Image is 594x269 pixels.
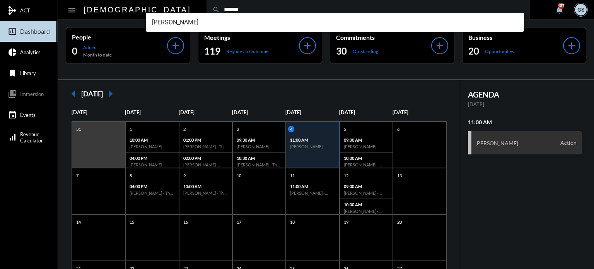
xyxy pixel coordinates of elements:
span: Events [20,112,36,118]
h6: [PERSON_NAME] - Action [344,162,389,167]
mat-icon: Side nav toggle icon [67,5,77,15]
h2: 0 [72,45,77,57]
mat-icon: signal_cellular_alt [8,133,17,142]
p: 04:00 PM [130,184,174,189]
p: 8 [128,172,134,179]
h2: 20 [468,45,479,57]
p: [DATE] [468,101,583,107]
p: Added [83,45,112,50]
p: 4 [288,126,294,132]
span: [PERSON_NAME] [152,13,518,32]
p: 09:30 AM [237,137,282,142]
p: 11:00 AM [290,184,335,189]
span: Action [558,139,579,146]
mat-icon: arrow_right [103,86,118,101]
p: 2 [181,126,188,132]
p: 10 [235,172,243,179]
p: 11 [288,172,297,179]
mat-icon: collections_bookmark [8,89,17,99]
mat-icon: event [8,110,17,120]
p: 5 [342,126,348,132]
h6: [PERSON_NAME] - [PERSON_NAME] - Action [344,144,389,149]
div: GS [575,4,587,15]
p: 15 [128,219,136,225]
p: [DATE] [393,109,446,115]
mat-icon: arrow_left [66,86,81,101]
p: 1 [128,126,134,132]
span: Dashboard [20,28,50,35]
span: Immersion [20,91,44,97]
h6: [PERSON_NAME] - Action [130,162,174,167]
h6: [PERSON_NAME] - Action [183,162,228,167]
h6: [PERSON_NAME] - The Philosophy [130,190,174,195]
mat-icon: pie_chart [8,48,17,57]
p: 09:00 AM [344,137,389,142]
mat-icon: add [170,40,181,51]
p: 31 [74,126,83,132]
span: Library [20,70,36,76]
mat-icon: insert_chart_outlined [8,27,17,36]
h6: [PERSON_NAME] - The Philosophy [183,190,228,195]
p: 13 [395,172,404,179]
h6: [PERSON_NAME] - Action [130,144,174,149]
mat-icon: notifications [555,5,564,14]
p: 20 [395,219,404,225]
h6: [PERSON_NAME] - The Philosophy [183,144,228,149]
p: 9 [181,172,188,179]
span: ACT [20,7,30,14]
p: Commitments [336,34,431,41]
mat-icon: bookmark [8,69,17,78]
p: People [72,33,167,41]
p: 3 [235,126,241,132]
h6: [PERSON_NAME] - Action [290,190,335,195]
mat-icon: add [566,40,577,51]
p: 10:00 AM [183,184,228,189]
p: 11:00 AM [290,137,335,142]
h6: [PERSON_NAME] - The Philosophy [237,162,282,167]
p: [DATE] [72,109,125,115]
mat-icon: add [302,40,313,51]
p: [DATE] [232,109,285,115]
p: 10:00 AM [344,156,389,161]
h2: 119 [204,45,220,57]
h2: 11:00 AM [468,119,583,125]
p: Month to date [83,52,112,58]
h2: [DATE] [81,89,103,98]
span: Analytics [20,49,41,55]
p: 02:00 PM [183,156,228,161]
p: 19 [342,219,350,225]
p: [DATE] [339,109,393,115]
p: [DATE] [125,109,178,115]
mat-icon: add [434,40,445,51]
h6: [PERSON_NAME] - Action [344,209,389,214]
p: 12 [342,172,350,179]
h3: [PERSON_NAME] [475,140,518,146]
p: 04:00 PM [130,156,174,161]
p: Meetings [204,34,299,41]
p: 10:00 AM [344,202,389,207]
p: Require an Outcome [226,48,268,54]
p: 16 [181,219,190,225]
h2: 30 [336,45,347,57]
span: Revenue Calculator [20,131,43,144]
h6: [PERSON_NAME] - Action [237,144,282,149]
p: Outstanding [353,48,378,54]
p: Opportunities [485,48,514,54]
p: 14 [74,219,83,225]
p: Business [468,34,563,41]
button: Toggle sidenav [64,2,80,17]
p: [DATE] [285,109,339,115]
p: 10:00 AM [130,137,174,142]
p: 18 [288,219,297,225]
mat-icon: search [212,6,220,14]
h6: [PERSON_NAME] - [PERSON_NAME] - Action [344,190,389,195]
p: 01:00 PM [183,137,228,142]
mat-icon: mediation [8,6,17,15]
p: 10:30 AM [237,156,282,161]
p: 6 [395,126,401,132]
p: 7 [74,172,80,179]
h2: AGENDA [468,90,583,99]
h2: [DEMOGRAPHIC_DATA] [84,3,191,16]
div: 457 [558,3,564,9]
p: [DATE] [179,109,232,115]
